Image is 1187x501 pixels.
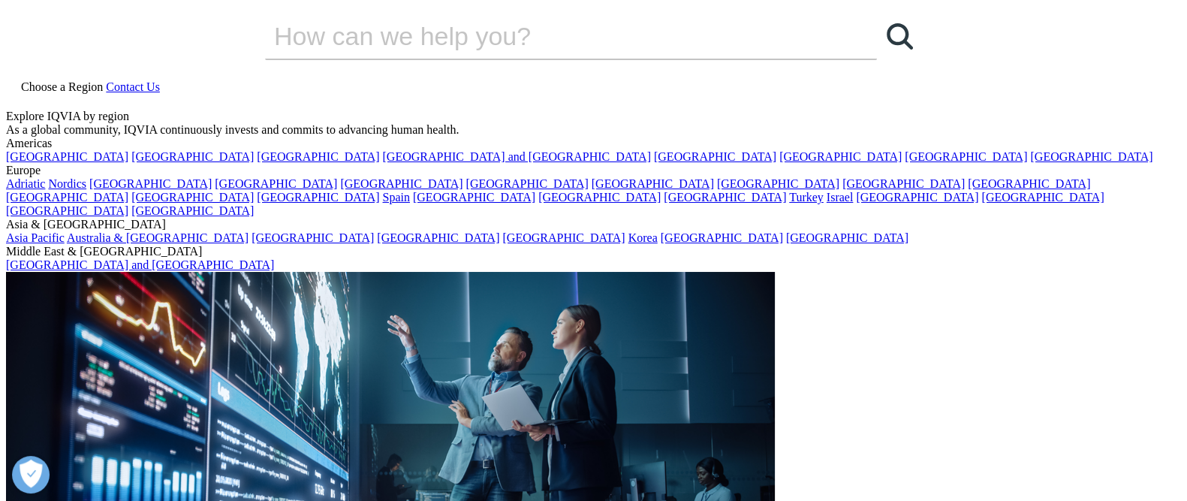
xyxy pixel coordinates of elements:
a: [GEOGRAPHIC_DATA] [502,231,625,244]
a: [GEOGRAPHIC_DATA] [89,177,212,190]
a: [GEOGRAPHIC_DATA] [257,191,379,204]
a: [GEOGRAPHIC_DATA] [6,204,128,217]
span: Choose a Region [21,80,103,93]
a: [GEOGRAPHIC_DATA] [856,191,978,204]
a: [GEOGRAPHIC_DATA] [252,231,374,244]
a: Australia & [GEOGRAPHIC_DATA] [67,231,249,244]
div: As a global community, IQVIA continuously invests and commits to advancing human health. [6,123,1181,137]
div: Europe [6,164,1181,177]
a: [GEOGRAPHIC_DATA] [340,177,462,190]
a: Israel [827,191,854,204]
a: [GEOGRAPHIC_DATA] [905,150,1027,163]
a: [GEOGRAPHIC_DATA] [842,177,965,190]
a: [GEOGRAPHIC_DATA] [592,177,714,190]
a: [GEOGRAPHIC_DATA] and [GEOGRAPHIC_DATA] [382,150,650,163]
svg: Search [887,23,913,50]
a: [GEOGRAPHIC_DATA] [131,150,254,163]
a: [GEOGRAPHIC_DATA] [257,150,379,163]
a: [GEOGRAPHIC_DATA] [717,177,839,190]
a: Search [877,14,922,59]
a: Nordics [48,177,86,190]
input: Search [265,14,834,59]
a: [GEOGRAPHIC_DATA] [413,191,535,204]
a: [GEOGRAPHIC_DATA] [131,204,254,217]
a: [GEOGRAPHIC_DATA] [6,191,128,204]
div: Asia & [GEOGRAPHIC_DATA] [6,218,1181,231]
a: [GEOGRAPHIC_DATA] [1030,150,1152,163]
a: Contact Us [106,80,160,93]
a: Adriatic [6,177,45,190]
a: [GEOGRAPHIC_DATA] [968,177,1090,190]
a: [GEOGRAPHIC_DATA] [654,150,776,163]
a: [GEOGRAPHIC_DATA] [779,150,902,163]
div: Explore IQVIA by region [6,110,1181,123]
a: [GEOGRAPHIC_DATA] [131,191,254,204]
div: Middle East & [GEOGRAPHIC_DATA] [6,245,1181,258]
a: [GEOGRAPHIC_DATA] [466,177,589,190]
a: Korea [628,231,658,244]
a: [GEOGRAPHIC_DATA] [538,191,661,204]
a: [GEOGRAPHIC_DATA] [981,191,1104,204]
a: [GEOGRAPHIC_DATA] and [GEOGRAPHIC_DATA] [6,258,274,271]
a: [GEOGRAPHIC_DATA] [377,231,499,244]
a: [GEOGRAPHIC_DATA] [661,231,783,244]
a: [GEOGRAPHIC_DATA] [786,231,908,244]
button: Abrir preferências [12,456,50,493]
a: Spain [382,191,409,204]
a: [GEOGRAPHIC_DATA] [664,191,786,204]
a: [GEOGRAPHIC_DATA] [215,177,337,190]
div: Americas [6,137,1181,150]
a: Turkey [789,191,824,204]
a: Asia Pacific [6,231,65,244]
a: [GEOGRAPHIC_DATA] [6,150,128,163]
